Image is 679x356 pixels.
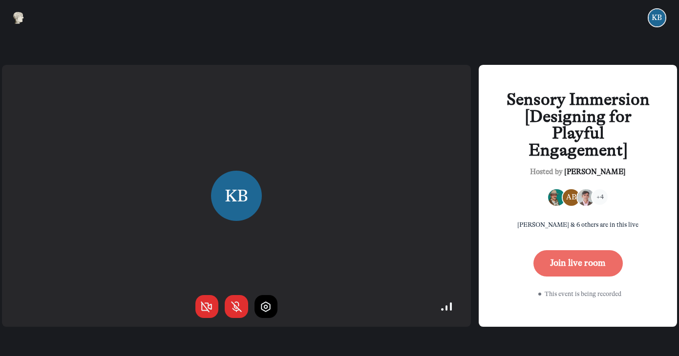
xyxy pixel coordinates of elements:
[533,250,623,277] button: Join live room
[13,12,24,24] img: Museums as Progress logo
[504,91,652,158] div: Sensory Immersion [Designing for Playful Engagement]
[563,189,580,206] div: AB
[504,167,652,178] div: Hosted by
[563,167,626,176] span: [PERSON_NAME]
[211,171,262,221] div: KB
[517,221,638,228] span: [PERSON_NAME] & 6 others are in this live
[591,188,609,206] div: +4
[545,290,621,297] span: This event is being recorded
[649,9,666,26] div: KB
